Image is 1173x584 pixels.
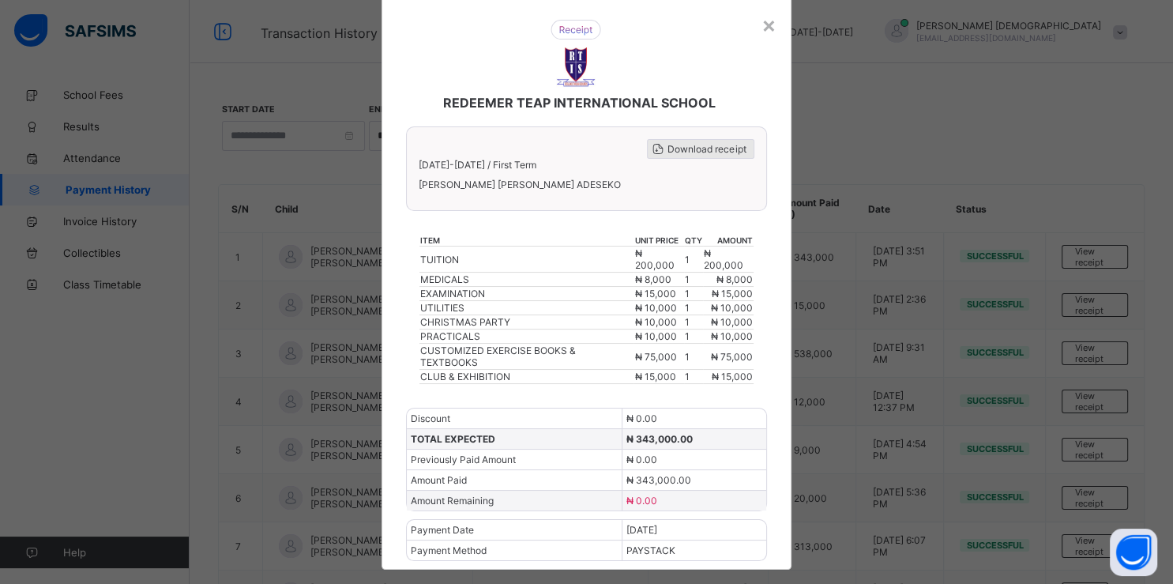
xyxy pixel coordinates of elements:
[712,371,753,382] span: ₦ 15,000
[411,454,516,465] span: Previously Paid Amount
[667,143,746,155] span: Download receipt
[634,351,676,363] span: ₦ 75,000
[634,247,674,271] span: ₦ 200,000
[711,330,753,342] span: ₦ 10,000
[684,315,703,330] td: 1
[634,316,676,328] span: ₦ 10,000
[626,454,657,465] span: ₦ 0.00
[420,254,633,266] div: TUITION
[626,495,657,507] span: ₦ 0.00
[626,433,693,445] span: ₦ 343,000.00
[411,524,474,536] span: Payment Date
[420,345,633,368] div: CUSTOMIZED EXERCISE BOOKS & TEXTBOOKS
[551,20,601,40] img: receipt.26f346b57495a98c98ef9b0bc63aa4d8.svg
[626,544,675,556] span: PAYSTACK
[684,344,703,370] td: 1
[704,247,743,271] span: ₦ 200,000
[634,371,675,382] span: ₦ 15,000
[684,287,703,301] td: 1
[711,351,753,363] span: ₦ 75,000
[626,524,657,536] span: [DATE]
[419,179,755,190] span: [PERSON_NAME] [PERSON_NAME] ADESEKO
[420,316,633,328] div: CHRISTMAS PARTY
[684,235,703,247] th: qty
[761,11,776,38] div: ×
[716,273,753,285] span: ₦ 8,000
[711,316,753,328] span: ₦ 10,000
[712,288,753,300] span: ₦ 15,000
[626,474,691,486] span: ₦ 343,000.00
[684,247,703,273] td: 1
[711,302,753,314] span: ₦ 10,000
[684,370,703,384] td: 1
[634,330,676,342] span: ₦ 10,000
[634,302,676,314] span: ₦ 10,000
[443,95,716,111] span: REDEEMER TEAP INTERNATIONAL SCHOOL
[420,371,633,382] div: CLUB & EXHIBITION
[634,273,671,285] span: ₦ 8,000
[419,159,536,171] span: [DATE]-[DATE] / First Term
[411,544,487,556] span: Payment Method
[626,413,657,424] span: ₦ 0.00
[420,273,633,285] div: MEDICALS
[633,235,684,247] th: unit price
[420,288,633,300] div: EXAMINATION
[684,301,703,315] td: 1
[684,273,703,287] td: 1
[703,235,754,247] th: amount
[634,288,675,300] span: ₦ 15,000
[411,413,450,424] span: Discount
[556,47,596,87] img: REDEEMER TEAP INTERNATIONAL SCHOOL
[420,302,633,314] div: UTILITIES
[419,235,634,247] th: item
[420,330,633,342] div: PRACTICALS
[411,495,494,507] span: Amount Remaining
[411,433,495,445] span: TOTAL EXPECTED
[1110,529,1157,576] button: Open asap
[411,474,467,486] span: Amount Paid
[684,330,703,344] td: 1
